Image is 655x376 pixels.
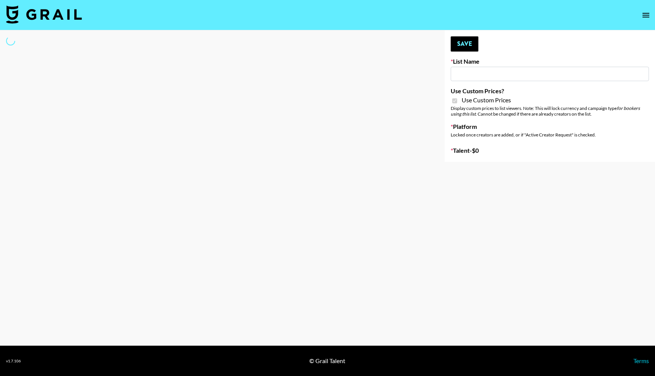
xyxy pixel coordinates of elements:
label: Use Custom Prices? [451,87,649,95]
div: Locked once creators are added, or if "Active Creator Request" is checked. [451,132,649,138]
a: Terms [633,357,649,364]
img: Grail Talent [6,5,82,23]
label: Talent - $ 0 [451,147,649,154]
div: v 1.7.106 [6,359,21,363]
div: Display custom prices to list viewers. Note: This will lock currency and campaign type . Cannot b... [451,105,649,117]
span: Use Custom Prices [462,96,511,104]
button: open drawer [638,8,653,23]
label: List Name [451,58,649,65]
em: for bookers using this list [451,105,640,117]
label: Platform [451,123,649,130]
div: © Grail Talent [309,357,345,365]
button: Save [451,36,478,52]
